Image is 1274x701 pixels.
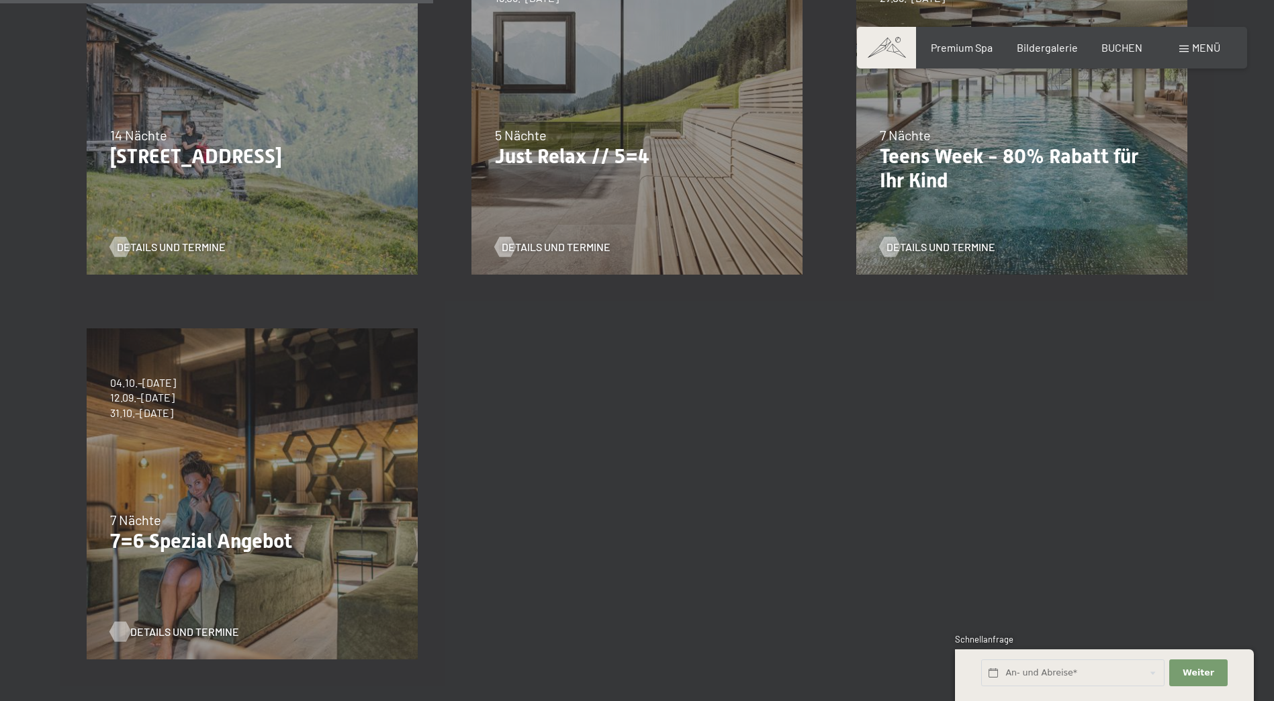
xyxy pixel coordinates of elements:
[130,624,239,639] span: Details und Termine
[110,127,167,143] span: 14 Nächte
[110,144,394,169] p: [STREET_ADDRESS]
[955,634,1013,645] span: Schnellanfrage
[1183,667,1214,679] span: Weiter
[502,240,610,254] span: Details und Termine
[110,390,176,405] span: 12.09.–[DATE]
[880,240,995,254] a: Details und Termine
[1169,659,1227,687] button: Weiter
[110,529,394,553] p: 7=6 Spezial Angebot
[880,127,931,143] span: 7 Nächte
[931,41,993,54] a: Premium Spa
[110,624,226,639] a: Details und Termine
[1101,41,1142,54] a: BUCHEN
[1017,41,1078,54] a: Bildergalerie
[110,240,226,254] a: Details und Termine
[1192,41,1220,54] span: Menü
[880,144,1164,193] p: Teens Week - 80% Rabatt für Ihr Kind
[886,240,995,254] span: Details und Termine
[117,240,226,254] span: Details und Termine
[110,406,176,420] span: 31.10.–[DATE]
[110,512,161,528] span: 7 Nächte
[110,375,176,390] span: 04.10.–[DATE]
[495,127,547,143] span: 5 Nächte
[495,240,610,254] a: Details und Termine
[495,144,779,169] p: Just Relax // 5=4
